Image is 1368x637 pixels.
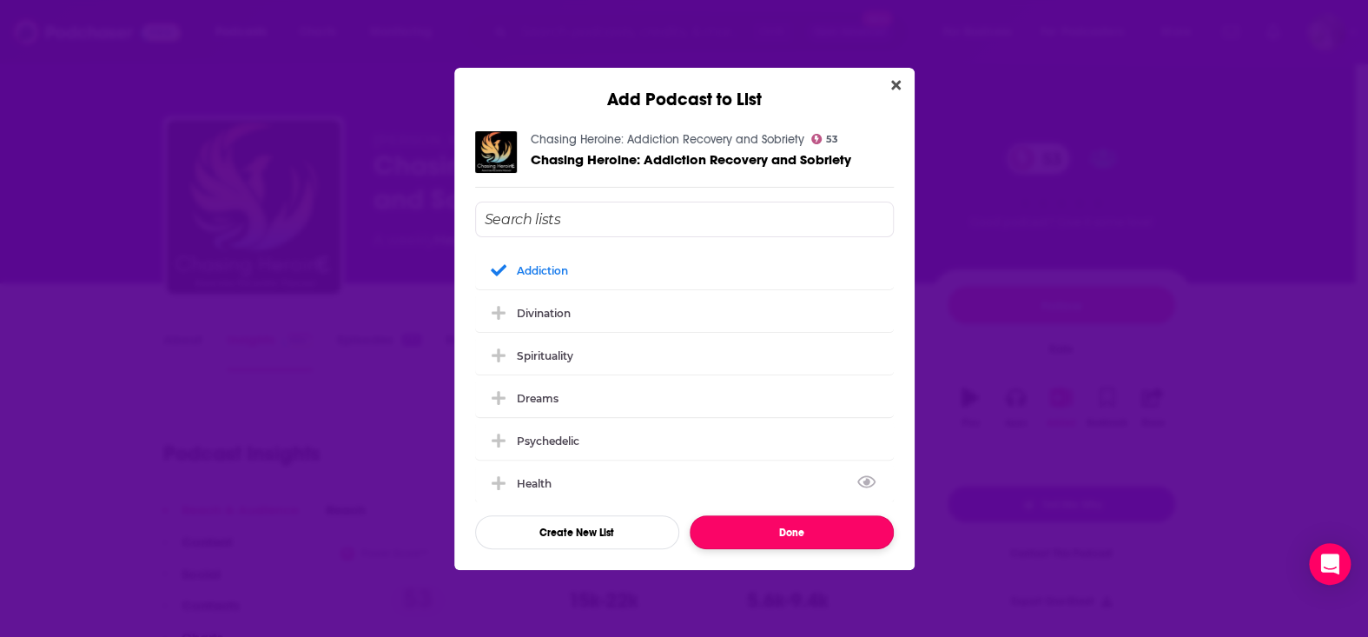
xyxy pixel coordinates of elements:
[1309,543,1351,585] div: Open Intercom Messenger
[475,421,894,460] div: Psychedelic
[475,379,894,417] div: Dreams
[552,487,562,488] button: View Link
[884,75,908,96] button: Close
[517,264,568,277] div: Addiction
[517,435,579,448] div: Psychedelic
[531,132,804,147] a: Chasing Heroine: Addiction Recovery and Sobriety
[475,515,679,549] button: Create New List
[531,151,851,168] span: Chasing Heroine: Addiction Recovery and Sobriety
[475,202,894,237] input: Search lists
[531,152,851,167] a: Chasing Heroine: Addiction Recovery and Sobriety
[517,307,571,320] div: Divination
[517,349,573,362] div: Spirituality
[475,202,894,549] div: Add Podcast To List
[454,68,915,110] div: Add Podcast to List
[690,515,894,549] button: Done
[475,336,894,375] div: Spirituality
[475,131,517,173] img: Chasing Heroine: Addiction Recovery and Sobriety
[811,134,839,144] a: 53
[475,464,894,502] div: Health
[475,251,894,289] div: Addiction
[517,392,558,405] div: Dreams
[826,136,838,143] span: 53
[517,477,562,490] div: Health
[475,294,894,332] div: Divination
